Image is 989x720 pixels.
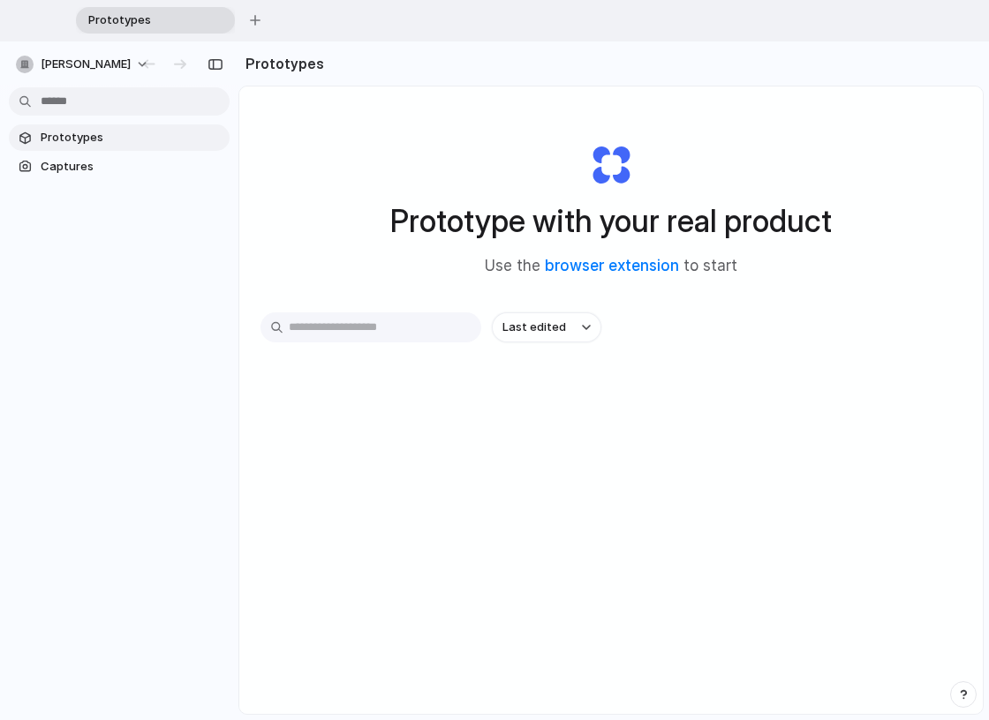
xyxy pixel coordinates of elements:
[41,56,131,73] span: [PERSON_NAME]
[492,312,601,342] button: Last edited
[41,129,223,146] span: Prototypes
[545,257,679,274] a: browser extension
[238,53,324,74] h2: Prototypes
[9,154,230,180] a: Captures
[76,7,235,34] div: Prototypes
[485,255,737,278] span: Use the to start
[502,319,566,336] span: Last edited
[81,11,207,29] span: Prototypes
[390,198,832,244] h1: Prototype with your real product
[9,50,158,79] button: [PERSON_NAME]
[9,124,230,151] a: Prototypes
[41,158,223,176] span: Captures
